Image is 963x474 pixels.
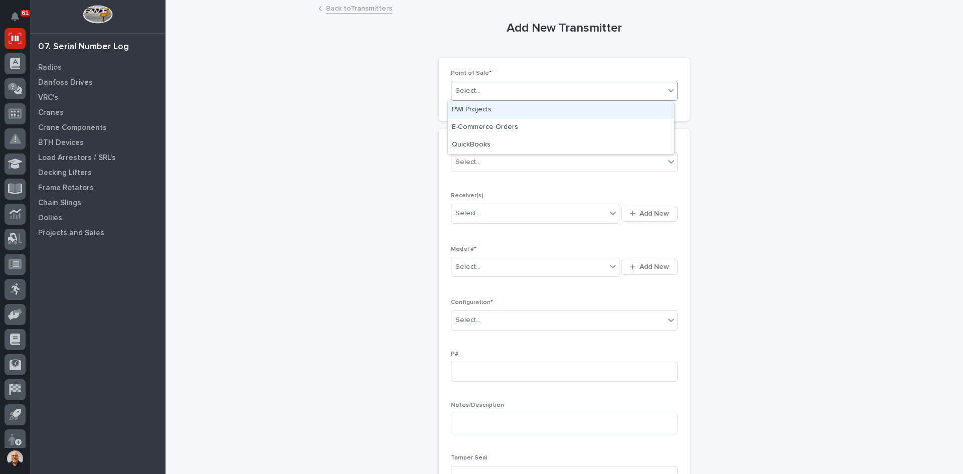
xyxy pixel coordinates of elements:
a: Radios [30,60,166,75]
button: Notifications [5,6,26,27]
div: Select... [455,262,480,272]
button: Add New [621,259,678,275]
span: P# [451,351,458,357]
a: Crane Components [30,120,166,135]
span: Add New [639,262,669,271]
p: Decking Lifters [38,169,92,178]
div: QuickBooks [448,136,674,154]
a: Back toTransmitters [326,2,392,14]
a: Chain Slings [30,195,166,210]
a: Dollies [30,210,166,225]
span: Point of Sale [451,70,492,76]
p: VRC's [38,93,58,102]
a: Load Arrestors / SRL's [30,150,166,165]
span: Configuration [451,299,493,305]
div: E-Commerce Orders [448,119,674,136]
span: Receiver(s) [451,193,484,199]
span: Tamper Seal [451,455,488,461]
button: users-avatar [5,448,26,469]
img: Workspace Logo [83,5,112,24]
div: PWI Projects [448,101,674,119]
p: Frame Rotators [38,184,94,193]
span: Add New [639,209,669,218]
p: Projects and Sales [38,229,104,238]
p: Dollies [38,214,62,223]
a: Frame Rotators [30,180,166,195]
p: Cranes [38,108,64,117]
a: Danfoss Drives [30,75,166,90]
div: Select... [455,315,480,326]
a: Decking Lifters [30,165,166,180]
div: Select... [455,157,480,168]
button: Add New [621,206,678,222]
div: Select... [455,208,480,219]
a: VRC's [30,90,166,105]
span: Model # [451,246,476,252]
p: Load Arrestors / SRL's [38,153,116,163]
p: BTH Devices [38,138,84,147]
p: Crane Components [38,123,107,132]
h1: Add New Transmitter [439,21,690,36]
div: 07. Serial Number Log [38,42,129,53]
div: Select... [455,86,480,96]
a: Projects and Sales [30,225,166,240]
p: 61 [22,10,29,17]
span: Notes/Description [451,402,504,408]
p: Chain Slings [38,199,81,208]
a: Cranes [30,105,166,120]
a: BTH Devices [30,135,166,150]
p: Danfoss Drives [38,78,93,87]
div: Notifications61 [13,12,26,28]
p: Radios [38,63,62,72]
